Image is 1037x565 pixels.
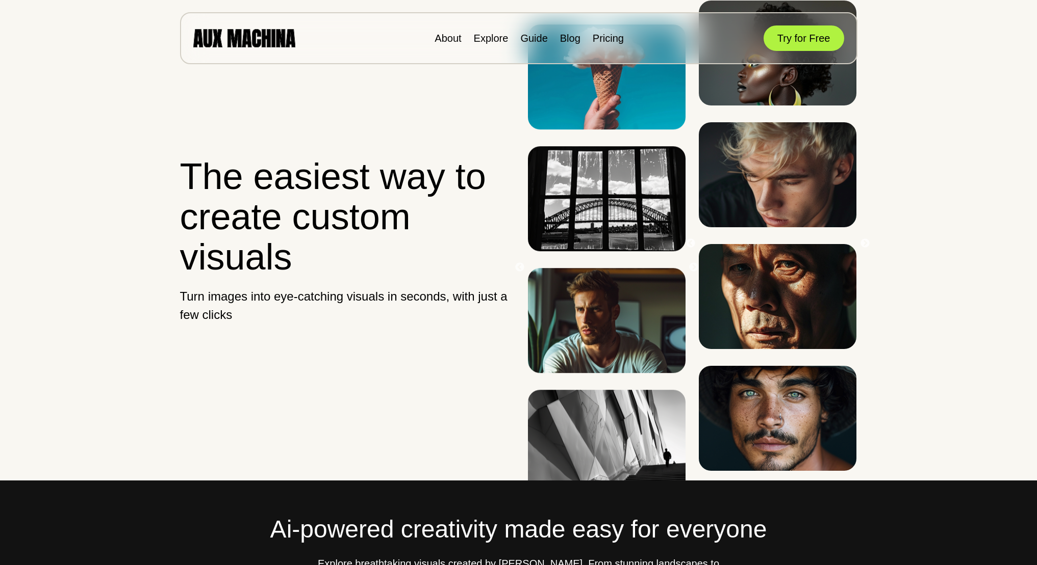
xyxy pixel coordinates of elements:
img: AUX MACHINA [193,29,295,47]
img: Image [699,122,856,227]
img: Image [528,268,686,373]
img: Image [528,146,686,251]
img: Image [699,244,856,349]
a: Blog [560,33,580,44]
h1: The easiest way to create custom visuals [180,156,510,278]
a: About [435,33,461,44]
a: Explore [474,33,509,44]
img: Image [528,24,686,129]
img: Image [699,366,856,471]
h2: Ai-powered creativity made easy for everyone [180,511,857,548]
a: Pricing [593,33,624,44]
a: Guide [520,33,547,44]
button: Previous [515,262,525,273]
button: Previous [686,238,696,249]
button: Next [860,238,870,249]
img: Image [528,390,686,495]
button: Next [689,262,699,273]
button: Try for Free [764,25,844,51]
p: Turn images into eye-catching visuals in seconds, with just a few clicks [180,287,510,324]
